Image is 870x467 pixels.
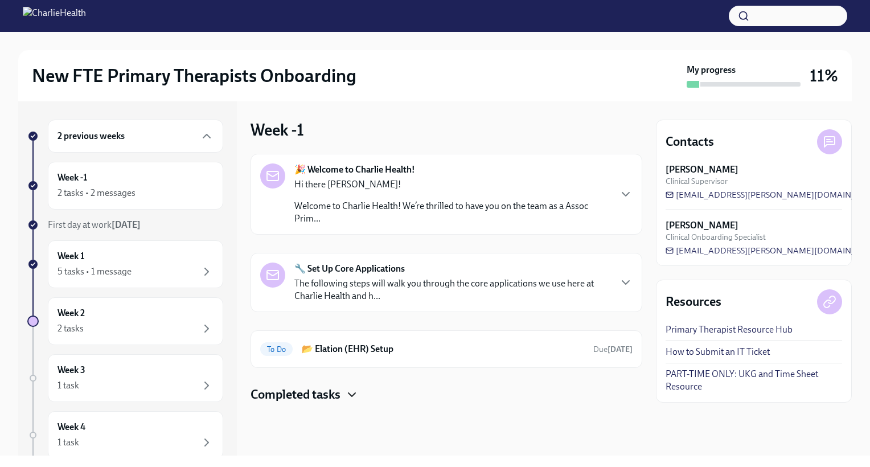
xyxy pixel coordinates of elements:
[302,343,584,355] h6: 📂 Elation (EHR) Setup
[666,176,728,187] span: Clinical Supervisor
[58,130,125,142] h6: 2 previous weeks
[666,323,793,336] a: Primary Therapist Resource Hub
[666,293,721,310] h4: Resources
[666,368,842,393] a: PART-TIME ONLY: UKG and Time Sheet Resource
[58,436,79,449] div: 1 task
[58,307,85,319] h6: Week 2
[58,364,85,376] h6: Week 3
[294,200,610,225] p: Welcome to Charlie Health! We’re thrilled to have you on the team as a Assoc Prim...
[666,163,738,176] strong: [PERSON_NAME]
[593,345,633,354] span: Due
[27,219,223,231] a: First day at work[DATE]
[58,322,84,335] div: 2 tasks
[48,120,223,153] div: 2 previous weeks
[251,120,304,140] h3: Week -1
[27,162,223,210] a: Week -12 tasks • 2 messages
[251,386,340,403] h4: Completed tasks
[112,219,141,230] strong: [DATE]
[294,178,610,191] p: Hi there [PERSON_NAME]!
[32,64,356,87] h2: New FTE Primary Therapists Onboarding
[294,163,415,176] strong: 🎉 Welcome to Charlie Health!
[260,345,293,354] span: To Do
[58,171,87,184] h6: Week -1
[666,346,770,358] a: How to Submit an IT Ticket
[810,65,838,86] h3: 11%
[294,277,610,302] p: The following steps will walk you through the core applications we use here at Charlie Health and...
[251,386,642,403] div: Completed tasks
[260,340,633,358] a: To Do📂 Elation (EHR) SetupDue[DATE]
[687,64,736,76] strong: My progress
[58,265,132,278] div: 5 tasks • 1 message
[593,344,633,355] span: September 20th, 2025 10:00
[58,187,136,199] div: 2 tasks • 2 messages
[23,7,86,25] img: CharlieHealth
[58,250,84,263] h6: Week 1
[608,345,633,354] strong: [DATE]
[666,219,738,232] strong: [PERSON_NAME]
[58,421,85,433] h6: Week 4
[666,133,714,150] h4: Contacts
[58,379,79,392] div: 1 task
[294,263,405,275] strong: 🔧 Set Up Core Applications
[27,411,223,459] a: Week 41 task
[27,354,223,402] a: Week 31 task
[48,219,141,230] span: First day at work
[27,297,223,345] a: Week 22 tasks
[27,240,223,288] a: Week 15 tasks • 1 message
[666,232,766,243] span: Clinical Onboarding Specialist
